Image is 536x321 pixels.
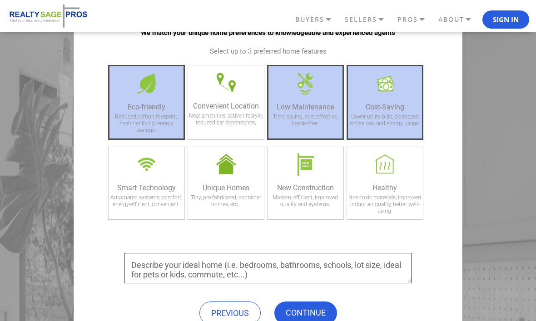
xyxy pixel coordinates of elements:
strong: We match your unique home preferences to knowledgeable and experienced agents [141,29,395,37]
a: ABOUT [436,12,482,27]
div: Lower utility bills, decreased emissions and energy usage. [348,114,422,132]
div: Time-saving, cost-effective, hassle-free. [268,114,342,132]
div: Smart Technology [109,183,184,192]
div: Modern; efficient, improved quality and systems. [268,194,343,212]
p: Select up to 3 preferred home features [108,47,428,56]
div: Cost-Saving [348,103,422,111]
div: Convenient Location [188,102,264,110]
button: Sign In [482,10,529,29]
div: New Construction [268,183,343,192]
div: Eco-friendly [109,103,184,111]
a: PROS [395,12,436,27]
div: Automated systems; comfort, energy-efficient, convenient. [109,194,184,212]
div: Healthy [347,183,423,192]
div: Near amenities; active lifestyle, reduced car dependence, [188,113,264,131]
div: Tiny, pre-fabricated, container homes, etc.. [188,194,264,212]
div: Reduced carbon footprint, healthier living, energy savings. [109,114,184,138]
a: BUYERS [293,12,342,27]
div: Non-toxic materials; improved indoor air quality, better well-being. [347,194,423,219]
img: REALTY SAGE PROS [7,4,89,29]
div: Low Maintenance [268,103,342,111]
a: SELLERS [342,12,395,27]
div: Unique Homes [188,183,264,192]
